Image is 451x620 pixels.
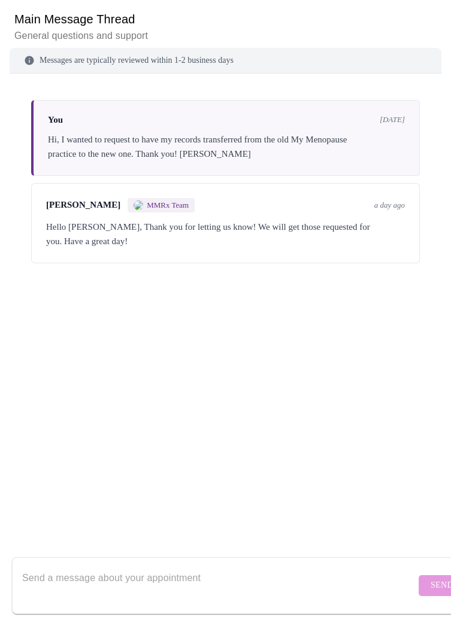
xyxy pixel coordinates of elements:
[48,132,405,161] div: Hi, I wanted to request to have my records transferred from the old My Menopause practice to the ...
[46,220,405,248] div: Hello [PERSON_NAME], Thank you for letting us know! We will get those requested for you. Have a g...
[380,115,405,124] span: [DATE]
[134,200,143,210] img: MMRX
[14,29,437,43] p: General questions and support
[46,200,120,210] span: [PERSON_NAME]
[48,115,63,125] span: You
[14,10,437,29] h6: Main Message Thread
[10,48,441,74] div: Messages are typically reviewed within 1-2 business days
[147,200,189,210] span: MMRx Team
[374,200,405,210] span: a day ago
